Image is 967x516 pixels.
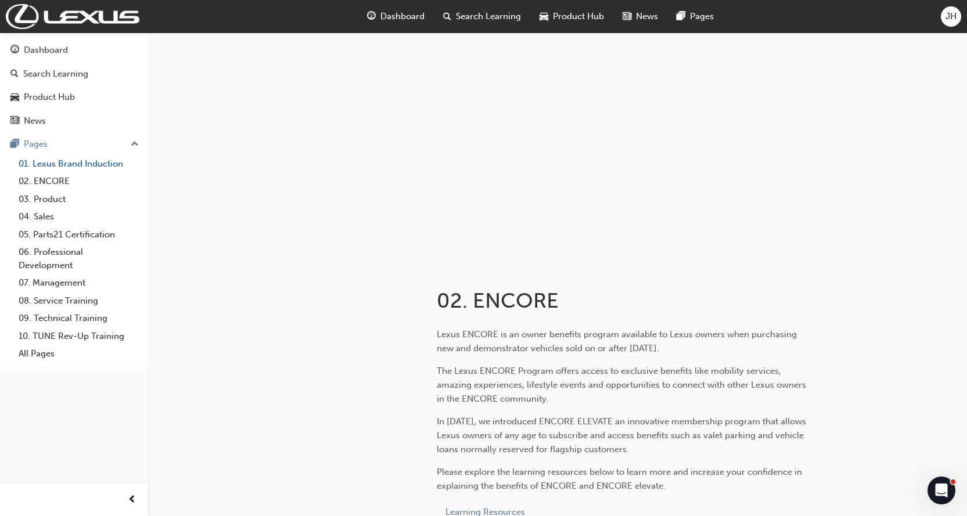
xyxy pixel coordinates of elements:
span: Pages [690,10,714,23]
h1: 02. ENCORE [437,288,818,313]
span: The Lexus ENCORE Program offers access to exclusive benefits like mobility services, amazing expe... [437,366,808,404]
img: Trak [6,4,139,29]
iframe: Intercom live chat [928,477,955,504]
span: guage-icon [367,9,376,24]
span: In [DATE], we introduced ENCORE ELEVATE an innovative membership program that allows Lexus owners... [437,416,808,454]
a: 02. ENCORE [14,172,143,190]
a: 01. Lexus Brand Induction [14,155,143,173]
span: News [636,10,658,23]
span: up-icon [131,137,139,152]
span: pages-icon [10,139,19,150]
span: JH [946,10,957,23]
div: Dashboard [24,44,68,57]
span: Please explore the learning resources below to learn more and increase your confidence in explain... [437,467,804,491]
div: News [24,114,46,128]
div: Pages [24,138,48,151]
a: All Pages [14,345,143,363]
a: car-iconProduct Hub [530,5,613,28]
div: Search Learning [23,67,88,81]
a: 10. TUNE Rev-Up Training [14,327,143,345]
a: Dashboard [5,39,143,61]
button: Pages [5,133,143,155]
button: DashboardSearch LearningProduct HubNews [5,37,143,133]
a: 04. Sales [14,208,143,226]
span: car-icon [10,92,19,103]
a: pages-iconPages [667,5,723,28]
span: Product Hub [553,10,604,23]
span: pages-icon [677,9,685,24]
a: 05. Parts21 Certification [14,226,143,244]
span: prev-icon [128,493,136,507]
a: Search Learning [5,63,143,85]
a: guage-iconDashboard [358,5,434,28]
span: news-icon [10,116,19,127]
a: news-iconNews [613,5,667,28]
span: Dashboard [380,10,425,23]
button: JH [941,6,961,27]
a: Product Hub [5,86,143,108]
span: news-icon [623,9,631,24]
a: 07. Management [14,274,143,292]
span: Search Learning [456,10,521,23]
a: News [5,110,143,132]
a: search-iconSearch Learning [434,5,530,28]
a: 06. Professional Development [14,243,143,274]
span: Lexus ENCORE is an owner benefits program available to Lexus owners when purchasing new and demon... [437,329,799,353]
span: search-icon [10,69,19,80]
span: search-icon [443,9,451,24]
span: guage-icon [10,45,19,56]
span: car-icon [540,9,548,24]
a: 08. Service Training [14,292,143,310]
a: 09. Technical Training [14,309,143,327]
a: 03. Product [14,190,143,208]
div: Product Hub [24,91,75,104]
